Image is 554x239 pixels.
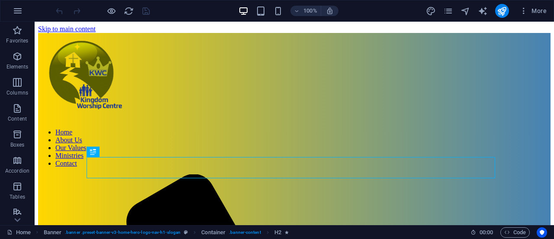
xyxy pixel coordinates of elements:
h6: Session time [470,227,493,238]
button: text_generator [478,6,488,16]
i: Navigator [461,6,470,16]
span: . banner .preset-banner-v3-home-hero-logo-nav-h1-slogan [65,227,180,238]
p: Columns [6,89,28,96]
span: Click to select. Double-click to edit [201,227,225,238]
span: . banner-content [229,227,261,238]
i: Reload page [124,6,134,16]
p: Favorites [6,37,28,44]
p: Boxes [10,141,25,148]
span: More [519,7,547,15]
button: publish [495,4,509,18]
i: Element contains an animation [285,230,289,235]
span: Click to select. Double-click to edit [274,227,281,238]
i: AI Writer [478,6,488,16]
button: pages [443,6,454,16]
p: Accordion [5,167,29,174]
button: design [426,6,436,16]
span: 00 00 [480,227,493,238]
i: This element is a customizable preset [184,230,188,235]
i: On resize automatically adjust zoom level to fit chosen device. [326,7,334,15]
p: Elements [6,63,29,70]
button: More [516,4,550,18]
button: Code [500,227,530,238]
i: Publish [497,6,507,16]
span: Code [504,227,526,238]
button: 100% [290,6,321,16]
p: Tables [10,193,25,200]
a: Skip to main content [3,3,61,11]
button: Usercentrics [537,227,547,238]
nav: breadcrumb [44,227,289,238]
span: : [486,229,487,236]
button: reload [123,6,134,16]
i: Pages (Ctrl+Alt+S) [443,6,453,16]
span: Click to select. Double-click to edit [44,227,62,238]
p: Content [8,115,27,122]
button: Click here to leave preview mode and continue editing [106,6,116,16]
button: navigator [461,6,471,16]
a: Click to cancel selection. Double-click to open Pages [7,227,31,238]
h6: 100% [303,6,317,16]
i: Design (Ctrl+Alt+Y) [426,6,436,16]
